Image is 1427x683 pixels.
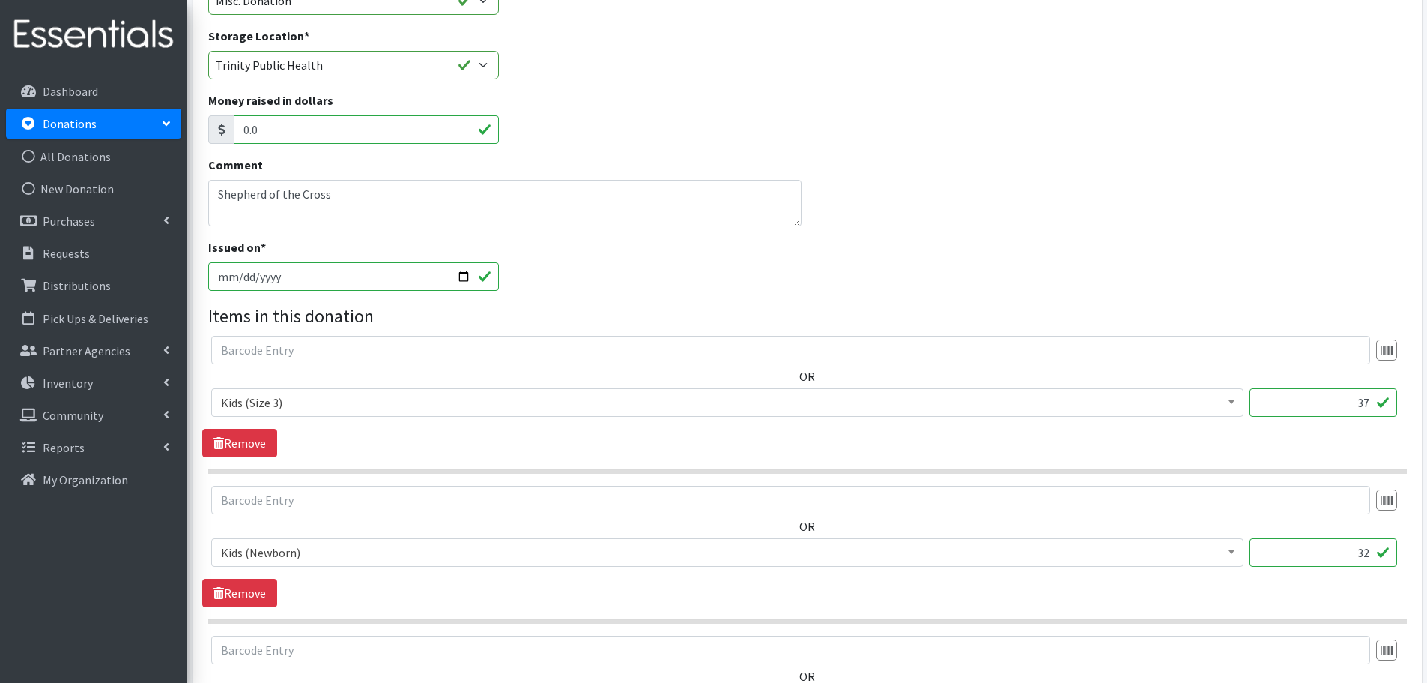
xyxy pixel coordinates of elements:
p: Pick Ups & Deliveries [43,311,148,326]
p: Distributions [43,278,111,293]
input: Barcode Entry [211,486,1370,514]
a: Donations [6,109,181,139]
p: Purchases [43,214,95,229]
a: Inventory [6,368,181,398]
label: Issued on [208,238,266,256]
a: Dashboard [6,76,181,106]
label: OR [799,517,815,535]
label: Comment [208,156,263,174]
textarea: Shepherd of the Cross [208,180,802,226]
p: Requests [43,246,90,261]
a: Pick Ups & Deliveries [6,304,181,334]
label: Storage Location [208,27,309,45]
span: Kids (Newborn) [211,538,1243,567]
p: My Organization [43,472,128,487]
abbr: required [261,240,266,255]
a: Purchases [6,206,181,236]
a: Partner Agencies [6,336,181,366]
p: Donations [43,116,97,131]
input: Barcode Entry [211,336,1370,364]
label: OR [799,367,815,385]
a: Requests [6,238,181,268]
a: Reports [6,433,181,463]
span: Kids (Newborn) [221,542,1234,563]
a: New Donation [6,174,181,204]
legend: Items in this donation [208,303,1407,330]
input: Quantity [1249,538,1397,567]
p: Reports [43,440,85,455]
img: HumanEssentials [6,10,181,60]
p: Inventory [43,376,93,391]
p: Community [43,408,103,423]
a: Community [6,400,181,430]
input: Quantity [1249,388,1397,417]
abbr: required [304,28,309,43]
input: Barcode Entry [211,636,1370,664]
span: Kids (Size 3) [221,392,1234,413]
a: Remove [202,429,277,457]
a: Distributions [6,271,181,301]
p: Dashboard [43,84,98,99]
a: All Donations [6,142,181,172]
a: Remove [202,579,277,607]
span: Kids (Size 3) [211,388,1243,417]
label: Money raised in dollars [208,91,333,109]
p: Partner Agencies [43,343,130,358]
a: My Organization [6,465,181,495]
